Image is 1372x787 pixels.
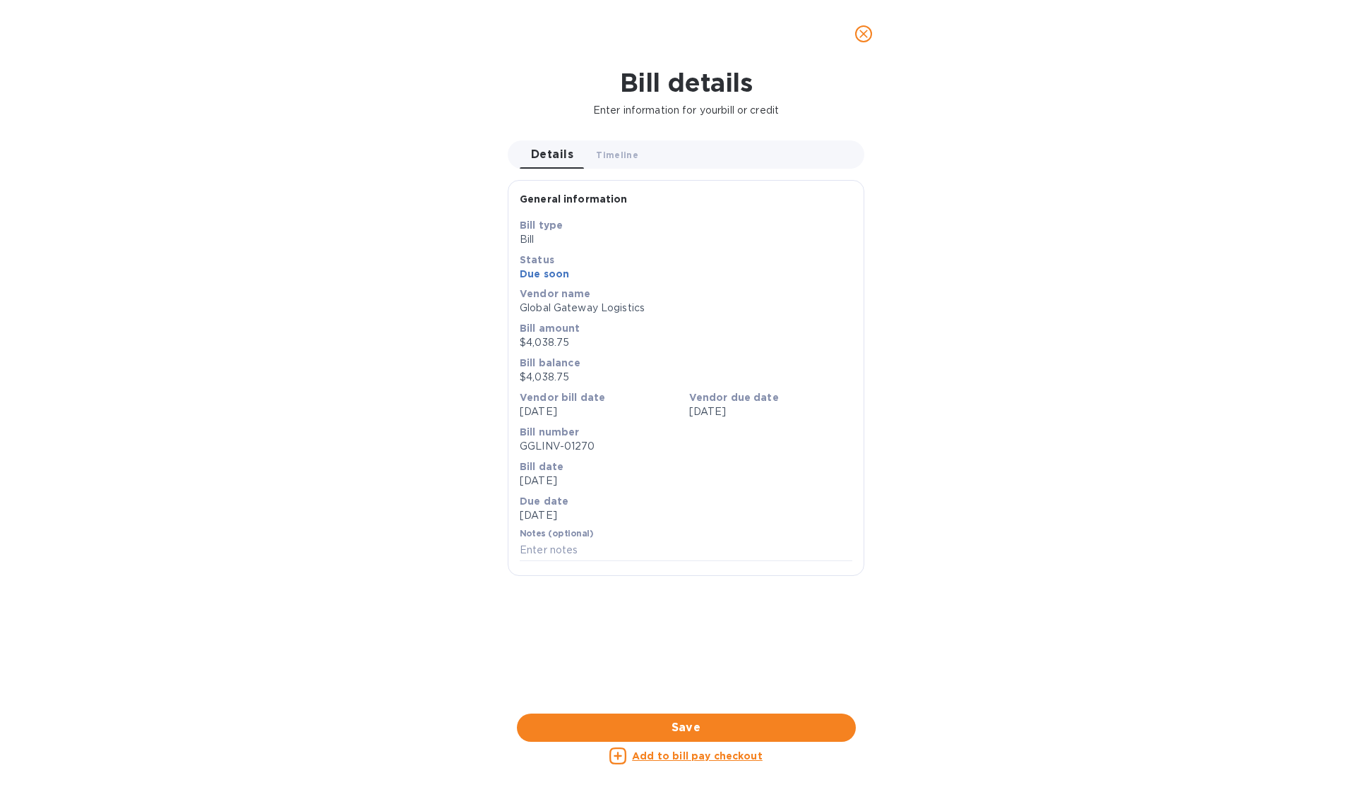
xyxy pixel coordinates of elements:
p: Due soon [520,267,852,281]
p: Global Gateway Logistics [520,301,852,316]
b: Vendor name [520,288,591,299]
p: $4,038.75 [520,370,852,385]
b: Vendor bill date [520,392,605,403]
b: Vendor due date [689,392,779,403]
p: [DATE] [689,404,853,419]
span: Timeline [596,148,638,162]
b: Bill amount [520,323,580,334]
button: Save [517,714,856,742]
b: Bill date [520,461,563,472]
p: [DATE] [520,404,684,419]
b: Bill type [520,220,563,231]
span: Save [528,719,845,736]
b: General information [520,193,628,205]
p: [DATE] [520,474,852,488]
b: Due date [520,495,568,507]
input: Enter notes [520,540,852,561]
span: Details [531,145,573,164]
p: Bill [520,232,852,247]
p: $4,038.75 [520,335,852,350]
p: Enter information for your bill or credit [11,103,1361,118]
h1: Bill details [11,68,1361,97]
p: GGLINV-01270 [520,439,852,454]
p: [DATE] [520,508,852,523]
label: Notes (optional) [520,530,594,539]
b: Status [520,254,554,265]
b: Bill number [520,426,580,438]
b: Bill balance [520,357,580,368]
u: Add to bill pay checkout [632,750,763,762]
button: close [847,17,881,51]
